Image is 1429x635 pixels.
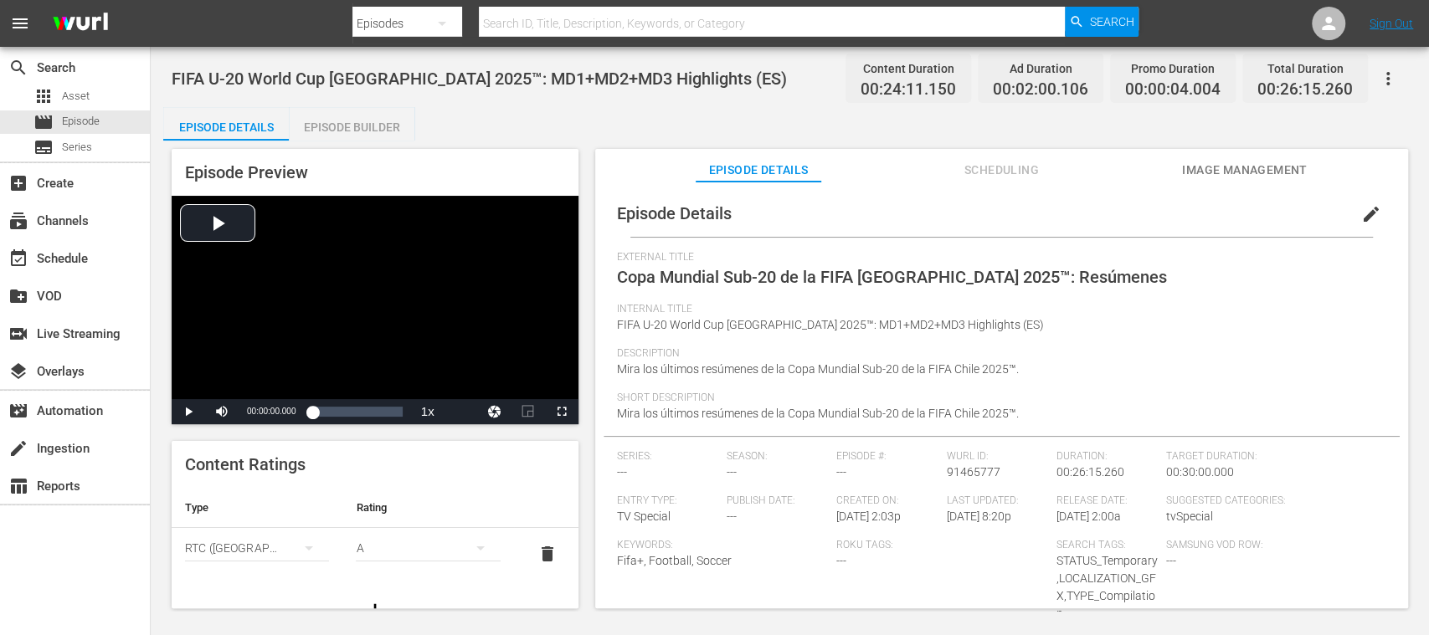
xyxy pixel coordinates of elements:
[1166,465,1234,479] span: 00:30:00.000
[1125,80,1221,100] span: 00:00:04.004
[727,450,828,463] span: Season:
[617,318,1044,331] span: FIFA U-20 World Cup [GEOGRAPHIC_DATA] 2025™: MD1+MD2+MD3 Highlights (ES)
[1056,465,1124,479] span: 00:26:15.260
[1089,7,1133,37] span: Search
[62,88,90,105] span: Asset
[1166,510,1213,523] span: tvSpecial
[1125,57,1221,80] div: Promo Duration
[33,86,54,106] span: Asset
[478,399,511,424] button: Jump To Time
[1351,194,1391,234] button: edit
[617,303,1378,316] span: Internal Title
[185,162,308,182] span: Episode Preview
[33,112,54,132] span: Episode
[938,160,1064,181] span: Scheduling
[947,465,1000,479] span: 91465777
[8,173,28,193] span: Create
[527,534,568,574] button: delete
[8,324,28,344] span: Live Streaming
[947,494,1048,508] span: Last Updated:
[617,203,732,223] span: Episode Details
[727,510,737,523] span: ---
[617,347,1378,361] span: Description
[617,362,1019,376] span: Mira los últimos resúmenes de la Copa Mundial Sub-20 de la FIFA Chile 2025™.
[1056,510,1121,523] span: [DATE] 2:00a
[342,488,513,528] th: Rating
[617,267,1167,287] span: Copa Mundial Sub-20 de la FIFA [GEOGRAPHIC_DATA] 2025™: Resúmenes
[312,407,402,417] div: Progress Bar
[836,450,938,463] span: Episode #:
[947,510,1011,523] span: [DATE] 8:20p
[8,438,28,458] span: Ingestion
[836,510,901,523] span: [DATE] 2:03p
[617,494,718,508] span: Entry Type:
[861,80,956,100] span: 00:24:11.150
[1257,80,1353,100] span: 00:26:15.260
[617,251,1378,264] span: External Title
[163,107,289,141] button: Episode Details
[33,137,54,157] span: Series
[836,465,846,479] span: ---
[1056,554,1158,620] span: STATUS_Temporary,LOCALIZATION_GFX,TYPE_Compilation
[8,286,28,306] span: VOD
[617,554,732,567] span: Fifa+, Football, Soccer
[861,57,956,80] div: Content Duration
[10,13,30,33] span: menu
[1056,539,1158,552] span: Search Tags:
[836,554,846,567] span: ---
[8,248,28,269] span: Schedule
[727,494,828,508] span: Publish Date:
[836,539,1048,552] span: Roku Tags:
[696,160,821,181] span: Episode Details
[947,450,1048,463] span: Wurl ID:
[1065,7,1139,37] button: Search
[1370,17,1413,30] a: Sign Out
[172,488,578,580] table: simple table
[8,58,28,78] span: Search
[617,407,1019,420] span: Mira los últimos resúmenes de la Copa Mundial Sub-20 de la FIFA Chile 2025™.
[1166,494,1378,508] span: Suggested Categories:
[1166,450,1378,463] span: Target Duration:
[1056,494,1158,508] span: Release Date:
[172,399,205,424] button: Play
[1166,539,1267,552] span: Samsung VOD Row:
[511,399,545,424] button: Picture-in-Picture
[1257,57,1353,80] div: Total Duration
[617,392,1378,405] span: Short Description
[617,539,829,552] span: Keywords:
[185,454,306,474] span: Content Ratings
[8,401,28,421] span: Automation
[836,494,938,508] span: Created On:
[62,139,92,156] span: Series
[617,450,718,463] span: Series:
[289,107,414,141] button: Episode Builder
[205,399,239,424] button: Mute
[172,488,342,528] th: Type
[247,407,296,416] span: 00:00:00.000
[617,465,627,479] span: ---
[289,107,414,147] div: Episode Builder
[8,211,28,231] span: Channels
[8,476,28,496] span: Reports
[163,107,289,147] div: Episode Details
[62,113,100,130] span: Episode
[537,544,558,564] span: delete
[617,510,671,523] span: TV Special
[356,525,500,571] div: A
[411,399,445,424] button: Playback Rate
[727,465,737,479] span: ---
[8,361,28,382] span: Overlays
[993,80,1088,100] span: 00:02:00.106
[40,4,121,44] img: ans4CAIJ8jUAAAAAAAAAAAAAAAAAAAAAAAAgQb4GAAAAAAAAAAAAAAAAAAAAAAAAJMjXAAAAAAAAAAAAAAAAAAAAAAAAgAT5G...
[185,525,329,571] div: RTC ([GEOGRAPHIC_DATA])
[172,69,787,89] span: FIFA U-20 World Cup [GEOGRAPHIC_DATA] 2025™: MD1+MD2+MD3 Highlights (ES)
[1361,204,1381,224] span: edit
[1182,160,1308,181] span: Image Management
[1056,450,1158,463] span: Duration:
[172,196,578,424] div: Video Player
[545,399,578,424] button: Fullscreen
[1166,554,1176,567] span: ---
[993,57,1088,80] div: Ad Duration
